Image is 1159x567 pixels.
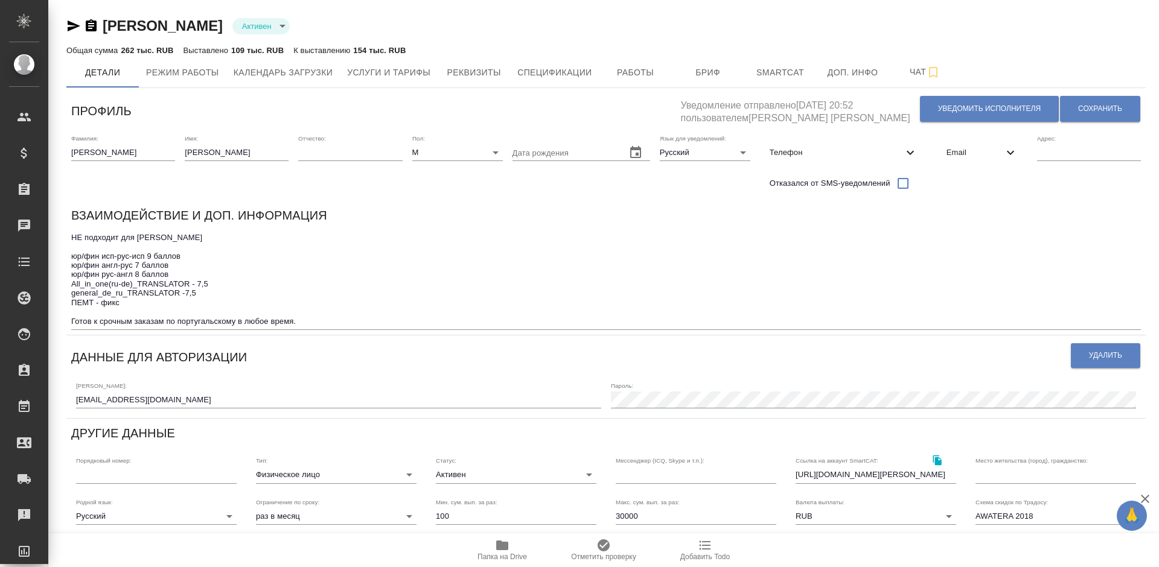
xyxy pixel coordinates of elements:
[1037,135,1056,141] label: Адрес:
[660,144,750,161] div: Русский
[770,177,890,189] span: Отказался от SMS-уведомлений
[607,65,665,80] span: Работы
[231,46,284,55] p: 109 тыс. RUB
[347,65,430,80] span: Услуги и тарифы
[71,101,132,121] h6: Профиль
[256,458,267,464] label: Тип:
[975,499,1048,505] label: Схема скидок по Традосу:
[146,65,219,80] span: Режим работы
[256,499,319,505] label: Ограничение по сроку:
[121,46,173,55] p: 262 тыс. RUB
[412,144,503,161] div: М
[234,65,333,80] span: Календарь загрузки
[66,46,121,55] p: Общая сумма
[796,458,878,464] label: Ссылка на аккаунт SmartCAT:
[517,65,592,80] span: Спецификации
[185,135,198,141] label: Имя:
[103,17,223,34] a: [PERSON_NAME]
[256,466,417,483] div: Физическое лицо
[71,233,1141,326] textarea: НЕ подходит для [PERSON_NAME] юр/фин исп-рус-исп 9 баллов юр/фин англ-рус 7 баллов юр/фин рус-анг...
[616,458,704,464] label: Мессенджер (ICQ, Skype и т.п.):
[1089,350,1122,361] span: Удалить
[796,499,845,505] label: Валюта выплаты:
[238,21,275,31] button: Активен
[760,139,927,166] div: Телефон
[76,499,113,505] label: Родной язык:
[71,206,327,225] h6: Взаимодействие и доп. информация
[947,147,1003,159] span: Email
[452,533,553,567] button: Папка на Drive
[1122,503,1142,528] span: 🙏
[937,139,1027,166] div: Email
[76,458,131,464] label: Порядковый номер:
[71,135,98,141] label: Фамилия:
[1071,343,1140,368] button: Удалить
[680,553,730,561] span: Добавить Todo
[71,347,247,367] h6: Данные для авторизации
[232,18,290,34] div: Активен
[616,499,680,505] label: Макс. сум. вып. за раз:
[925,448,950,472] button: Скопировать ссылку
[553,533,654,567] button: Отметить проверку
[660,135,726,141] label: Язык для уведомлений:
[611,382,633,388] label: Пароль:
[571,553,636,561] span: Отметить проверку
[680,93,919,125] h5: Уведомление отправлено [DATE] 20:52 пользователем [PERSON_NAME] [PERSON_NAME]
[74,65,132,80] span: Детали
[66,19,81,33] button: Скопировать ссылку для ЯМессенджера
[477,553,527,561] span: Папка на Drive
[353,46,406,55] p: 154 тыс. RUB
[1060,96,1140,122] button: Сохранить
[752,65,809,80] span: Smartcat
[770,147,903,159] span: Телефон
[920,96,1059,122] button: Уведомить исполнителя
[293,46,353,55] p: К выставлению
[975,458,1088,464] label: Место жительства (город), гражданство:
[1078,104,1122,114] span: Сохранить
[975,508,1136,525] div: AWATERA 2018
[926,65,940,80] svg: Подписаться
[256,508,417,525] div: раз в месяц
[76,508,237,525] div: Русский
[184,46,232,55] p: Выставлено
[654,533,756,567] button: Добавить Todo
[796,508,956,525] div: RUB
[445,65,503,80] span: Реквизиты
[938,104,1041,114] span: Уведомить исполнителя
[679,65,737,80] span: Бриф
[76,382,127,388] label: [PERSON_NAME]:
[436,499,497,505] label: Мин. сум. вып. за раз:
[298,135,326,141] label: Отчество:
[412,135,425,141] label: Пол:
[436,466,596,483] div: Активен
[84,19,98,33] button: Скопировать ссылку
[436,458,456,464] label: Статус:
[896,65,954,80] span: Чат
[1117,501,1147,531] button: 🙏
[824,65,882,80] span: Доп. инфо
[71,423,175,443] h6: Другие данные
